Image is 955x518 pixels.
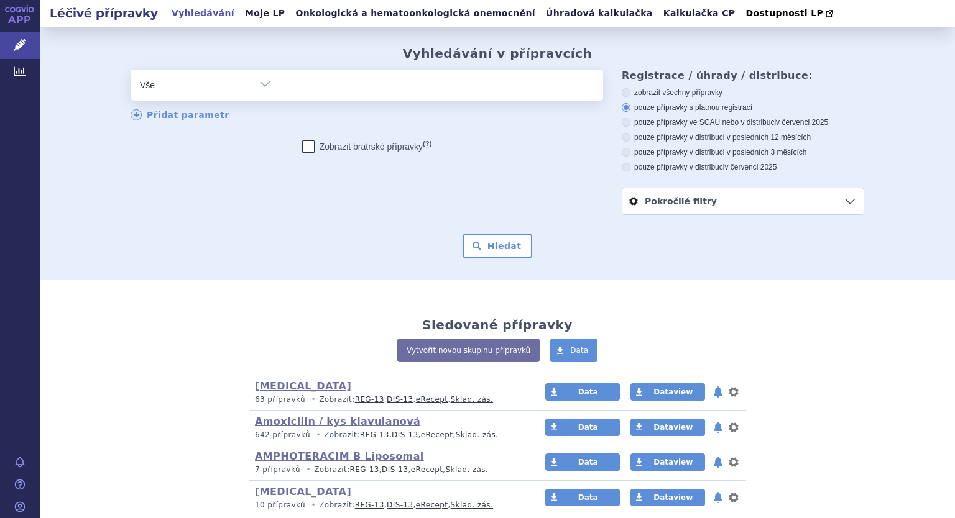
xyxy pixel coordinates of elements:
[653,458,693,466] span: Dataview
[355,501,384,509] a: REG-13
[255,465,300,474] span: 7 přípravků
[622,102,864,112] label: pouze přípravky s platnou registrací
[630,453,705,471] a: Dataview
[255,501,305,509] span: 10 přípravků
[630,419,705,436] a: Dataview
[545,453,620,471] a: Data
[463,234,533,258] button: Hledat
[653,423,693,432] span: Dataview
[416,395,448,404] a: eRecept
[255,500,522,511] p: Zobrazit: , , ,
[776,118,828,127] span: v červenci 2025
[622,117,864,127] label: pouze přípravky ve SCAU nebo v distribuci
[712,490,724,505] button: notifikace
[255,486,351,498] a: [MEDICAL_DATA]
[255,416,420,427] a: Amoxicilin / kys klavulanová
[578,493,598,502] span: Data
[313,430,324,440] i: •
[387,501,413,509] a: DIS-13
[255,395,305,404] span: 63 přípravků
[727,490,740,505] button: nastavení
[712,420,724,435] button: notifikace
[724,163,777,171] span: v červenci 2025
[622,70,864,81] h3: Registrace / úhrady / distribuce:
[712,455,724,470] button: notifikace
[423,140,431,148] abbr: (?)
[578,388,598,396] span: Data
[355,395,384,404] a: REG-13
[382,465,408,474] a: DIS-13
[653,493,693,502] span: Dataview
[545,489,620,506] a: Data
[241,5,288,22] a: Moje LP
[302,140,432,153] label: Zobrazit bratrské přípravky
[411,465,443,474] a: eRecept
[570,346,588,355] span: Data
[653,388,693,396] span: Dataview
[255,394,522,405] p: Zobrazit: , , ,
[446,465,489,474] a: Sklad. zás.
[622,132,864,142] label: pouze přípravky v distribuci v posledních 12 měsících
[578,458,598,466] span: Data
[308,394,319,405] i: •
[622,188,864,214] a: Pokročilé filtry
[727,384,740,399] button: nastavení
[308,500,319,511] i: •
[622,147,864,157] label: pouze přípravky v distribuci v posledních 3 měsících
[622,162,864,172] label: pouze přípravky v distribuci
[360,430,389,439] a: REG-13
[712,384,724,399] button: notifikace
[40,4,168,22] h2: Léčivé přípravky
[292,5,539,22] a: Onkologická a hematoonkologická onemocnění
[727,455,740,470] button: nastavení
[403,46,593,61] h2: Vyhledávání v přípravcích
[456,430,499,439] a: Sklad. zás.
[255,430,310,439] span: 642 přípravků
[255,380,351,392] a: [MEDICAL_DATA]
[451,501,494,509] a: Sklad. zás.
[630,383,705,401] a: Dataview
[622,88,864,98] label: zobrazit všechny přípravky
[550,339,597,362] a: Data
[416,501,448,509] a: eRecept
[727,420,740,435] button: nastavení
[168,5,238,22] a: Vyhledávání
[303,465,314,475] i: •
[630,489,705,506] a: Dataview
[255,430,522,440] p: Zobrazit: , , ,
[397,339,540,362] a: Vytvořit novou skupinu přípravků
[422,317,573,332] h2: Sledované přípravky
[745,8,823,18] span: Dostupnosti LP
[545,419,620,436] a: Data
[421,430,453,439] a: eRecept
[387,395,413,404] a: DIS-13
[742,5,839,22] a: Dostupnosti LP
[542,5,657,22] a: Úhradová kalkulačka
[451,395,494,404] a: Sklad. zás.
[392,430,418,439] a: DIS-13
[545,383,620,401] a: Data
[660,5,739,22] a: Kalkulačka CP
[255,450,424,462] a: AMPHOTERACIM B Liposomal
[131,109,229,120] a: Přidat parametr
[255,465,522,475] p: Zobrazit: , , ,
[350,465,379,474] a: REG-13
[578,423,598,432] span: Data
